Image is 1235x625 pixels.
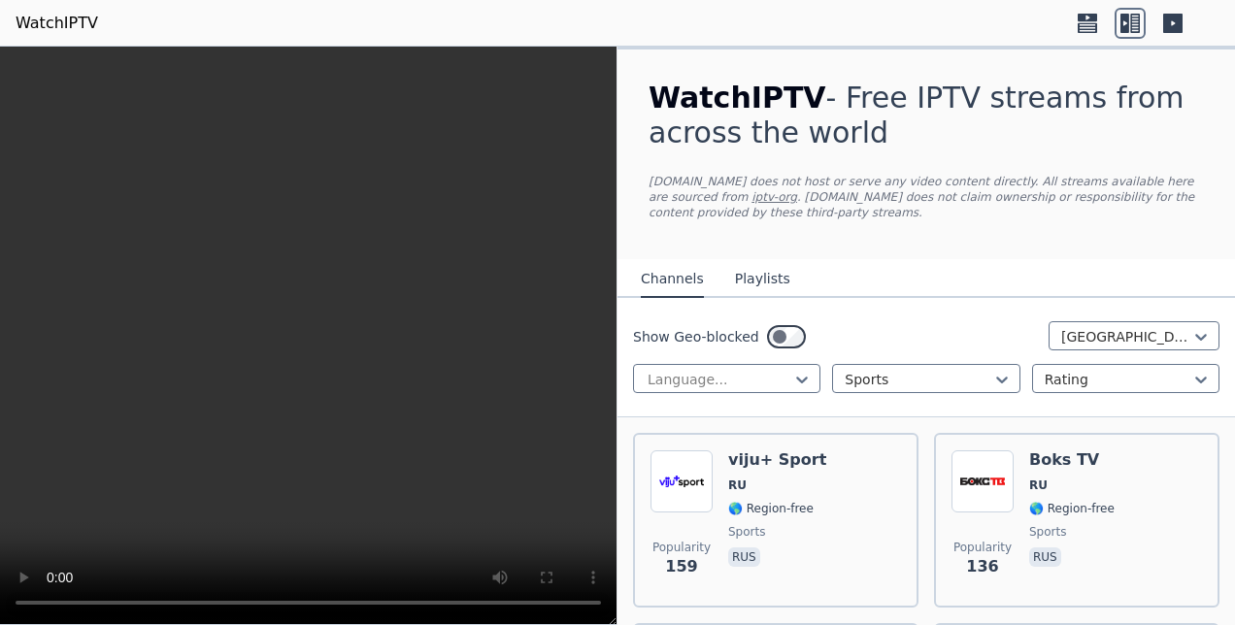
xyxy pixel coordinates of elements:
[1029,501,1115,516] span: 🌎 Region-free
[728,450,826,470] h6: viju+ Sport
[651,450,713,512] img: viju+ Sport
[633,327,759,346] label: Show Geo-blocked
[751,190,797,204] a: iptv-org
[1029,547,1061,567] p: rus
[735,261,790,298] button: Playlists
[953,540,1012,555] span: Popularity
[16,12,98,35] a: WatchIPTV
[728,524,765,540] span: sports
[951,450,1014,512] img: Boks TV
[665,555,697,578] span: 159
[1029,450,1115,470] h6: Boks TV
[1029,524,1066,540] span: sports
[966,555,998,578] span: 136
[649,174,1204,220] p: [DOMAIN_NAME] does not host or serve any video content directly. All streams available here are s...
[728,477,747,493] span: RU
[649,81,1204,150] h1: - Free IPTV streams from across the world
[1029,477,1048,493] span: RU
[652,540,711,555] span: Popularity
[641,261,704,298] button: Channels
[728,547,760,567] p: rus
[649,81,826,115] span: WatchIPTV
[728,501,814,516] span: 🌎 Region-free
